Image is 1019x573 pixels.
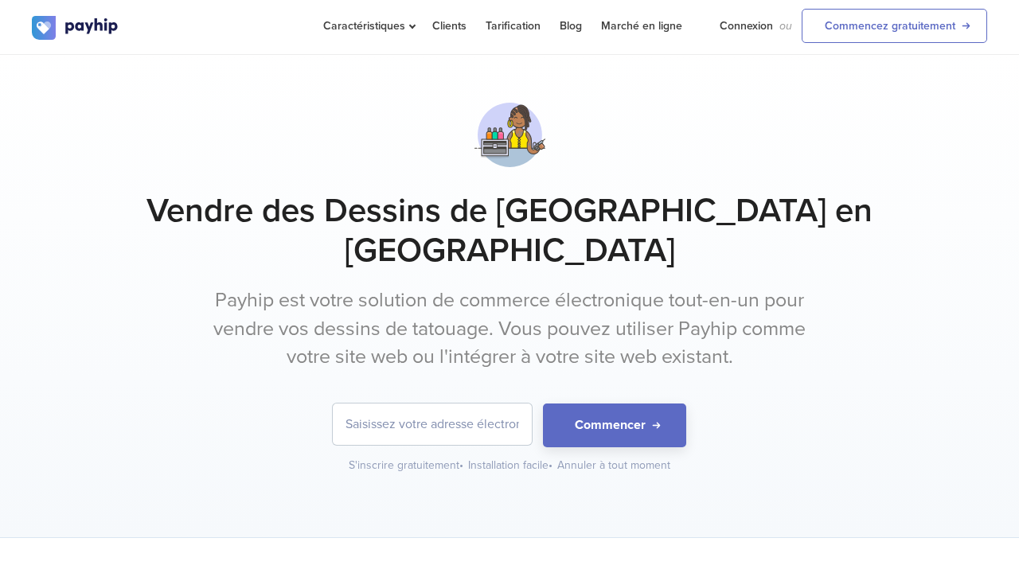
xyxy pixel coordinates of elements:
h1: Vendre des Dessins de [GEOGRAPHIC_DATA] en [GEOGRAPHIC_DATA] [32,191,987,271]
a: Commencez gratuitement [802,9,987,43]
span: Caractéristiques [323,19,413,33]
input: Saisissez votre adresse électronique [333,403,532,445]
span: • [549,458,552,472]
span: • [459,458,463,472]
img: svg+xml;utf8,%3Csvg%20viewBox%3D%220%200%20100%20100%22%20xmlns%3D%22http%3A%2F%2Fwww.w3.org%2F20... [470,95,550,175]
img: logo.svg [32,16,119,40]
p: Payhip est votre solution de commerce électronique tout-en-un pour vendre vos dessins de tatouage... [211,286,808,372]
div: Installation facile [468,458,554,474]
div: Annuler à tout moment [557,458,670,474]
button: Commencer [543,403,686,447]
div: S'inscrire gratuitement [349,458,465,474]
